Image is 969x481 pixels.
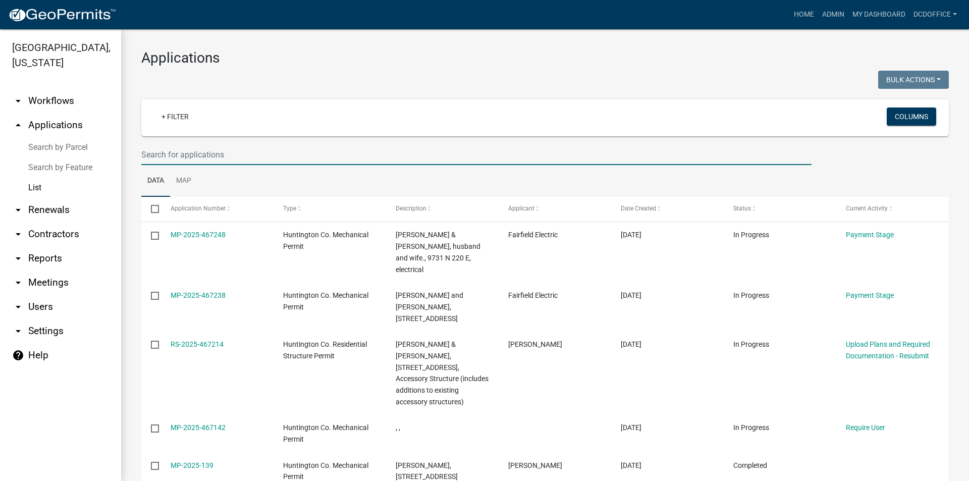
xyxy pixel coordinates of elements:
[396,291,463,323] span: Brandon and Elizabeth Stebing, 1228 Stintson Dr, electrical
[386,197,499,221] datatable-header-cell: Description
[153,108,197,126] a: + Filter
[846,205,888,212] span: Current Activity
[160,197,273,221] datatable-header-cell: Application Number
[733,461,767,469] span: Completed
[170,165,197,197] a: Map
[836,197,949,221] datatable-header-cell: Current Activity
[283,340,367,360] span: Huntington Co. Residential Structure Permit
[171,423,226,432] a: MP-2025-467142
[141,144,812,165] input: Search for applications
[621,291,641,299] span: 08/21/2025
[508,340,562,348] span: Jason Schmucker
[733,291,769,299] span: In Progress
[724,197,836,221] datatable-header-cell: Status
[12,301,24,313] i: arrow_drop_down
[283,291,368,311] span: Huntington Co. Mechanical Permit
[396,231,480,273] span: Griffith, Kristi E & Gary W, husband and wife., 9731 N 220 E, electrical
[12,204,24,216] i: arrow_drop_down
[508,291,558,299] span: Fairfield Electric
[171,205,226,212] span: Application Number
[12,252,24,264] i: arrow_drop_down
[846,231,894,239] a: Payment Stage
[790,5,818,24] a: Home
[12,277,24,289] i: arrow_drop_down
[846,291,894,299] a: Payment Stage
[848,5,909,24] a: My Dashboard
[283,461,368,481] span: Huntington Co. Mechanical Permit
[887,108,936,126] button: Columns
[621,461,641,469] span: 08/21/2025
[508,461,562,469] span: Kimberly Hostetler
[818,5,848,24] a: Admin
[12,325,24,337] i: arrow_drop_down
[141,49,949,67] h3: Applications
[12,228,24,240] i: arrow_drop_down
[621,205,656,212] span: Date Created
[171,231,226,239] a: MP-2025-467248
[283,231,368,250] span: Huntington Co. Mechanical Permit
[283,423,368,443] span: Huntington Co. Mechanical Permit
[171,461,213,469] a: MP-2025-139
[396,205,426,212] span: Description
[508,205,534,212] span: Applicant
[12,349,24,361] i: help
[733,205,751,212] span: Status
[878,71,949,89] button: Bulk Actions
[733,231,769,239] span: In Progress
[508,231,558,239] span: Fairfield Electric
[396,423,400,432] span: , ,
[396,340,489,406] span: Hartmus, Kenneth J & Julie A, 1054 Locust Dr, Accessory Structure (includes additions to existing...
[846,340,930,360] a: Upload Plans and Required Documentation - Resubmit
[621,423,641,432] span: 08/21/2025
[273,197,386,221] datatable-header-cell: Type
[141,197,160,221] datatable-header-cell: Select
[846,423,885,432] a: Require User
[621,231,641,239] span: 08/21/2025
[171,291,226,299] a: MP-2025-467238
[141,165,170,197] a: Data
[611,197,724,221] datatable-header-cell: Date Created
[733,423,769,432] span: In Progress
[621,340,641,348] span: 08/21/2025
[733,340,769,348] span: In Progress
[12,95,24,107] i: arrow_drop_down
[909,5,961,24] a: DCDOffice
[283,205,296,212] span: Type
[12,119,24,131] i: arrow_drop_up
[499,197,611,221] datatable-header-cell: Applicant
[171,340,224,348] a: RS-2025-467214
